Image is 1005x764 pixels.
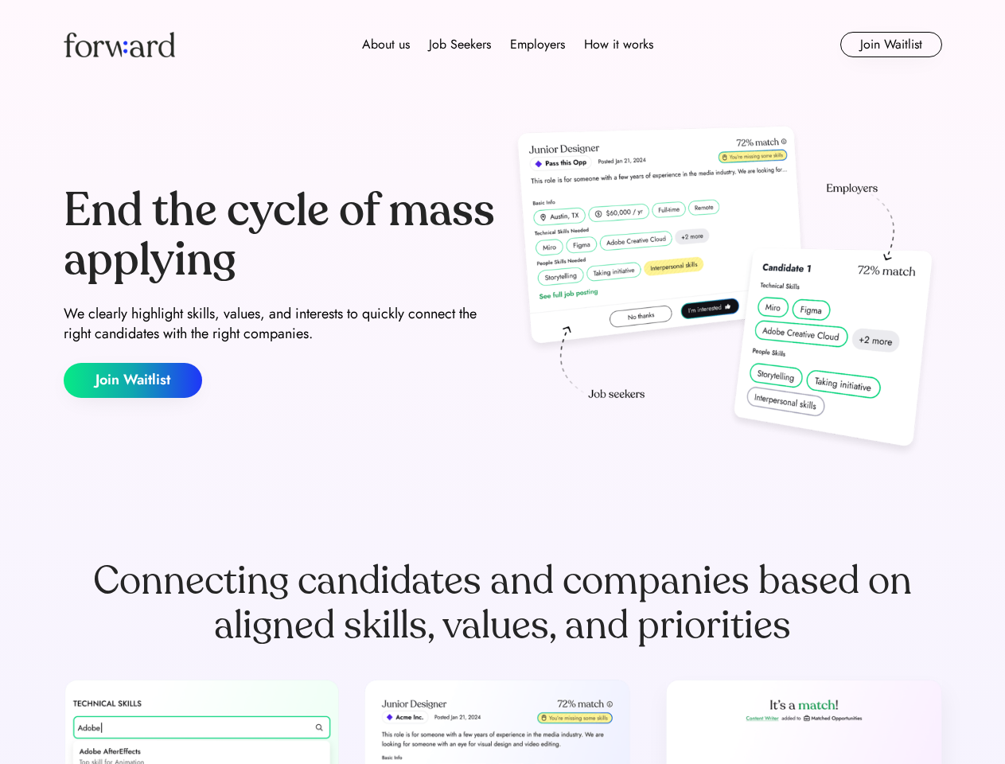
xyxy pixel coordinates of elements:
img: hero-image.png [509,121,942,463]
img: Forward logo [64,32,175,57]
button: Join Waitlist [64,363,202,398]
div: About us [362,35,410,54]
div: Job Seekers [429,35,491,54]
div: How it works [584,35,653,54]
div: Connecting candidates and companies based on aligned skills, values, and priorities [64,559,942,648]
div: Employers [510,35,565,54]
button: Join Waitlist [840,32,942,57]
div: End the cycle of mass applying [64,186,497,284]
div: We clearly highlight skills, values, and interests to quickly connect the right candidates with t... [64,304,497,344]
